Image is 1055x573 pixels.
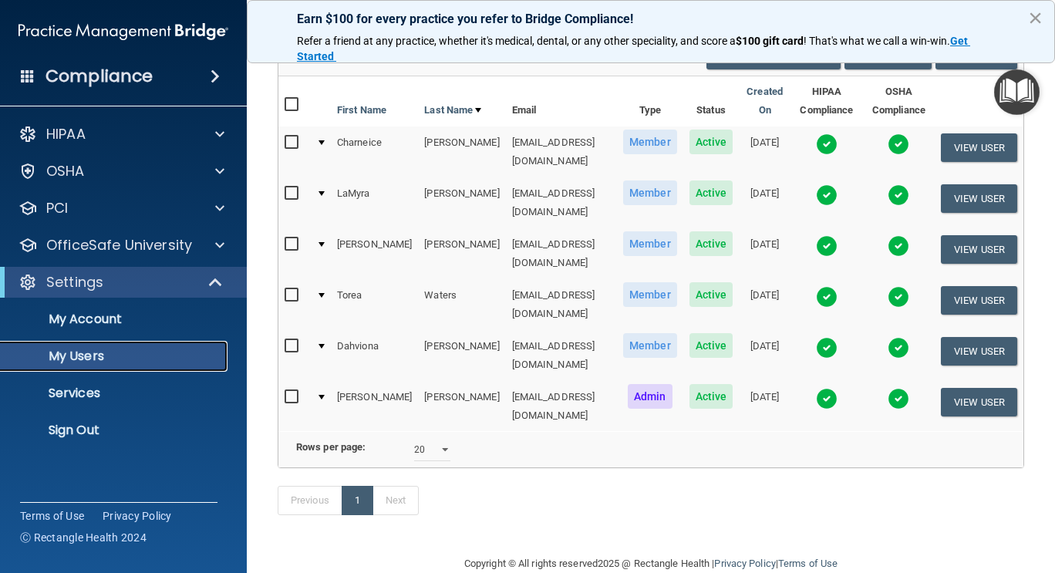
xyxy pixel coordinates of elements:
td: [EMAIL_ADDRESS][DOMAIN_NAME] [506,330,617,381]
img: tick.e7d51cea.svg [816,337,838,359]
span: Member [623,231,677,256]
img: tick.e7d51cea.svg [816,133,838,155]
button: View User [941,133,1017,162]
td: [PERSON_NAME] [418,177,505,228]
p: PCI [46,199,68,217]
span: ! That's what we call a win-win. [804,35,950,47]
a: Created On [745,83,784,120]
img: tick.e7d51cea.svg [816,184,838,206]
a: Last Name [424,101,481,120]
span: Active [689,333,733,358]
b: Rows per page: [296,441,366,453]
a: 1 [342,486,373,515]
th: Type [617,76,683,126]
td: Dahviona [331,330,418,381]
span: Member [623,282,677,307]
span: Member [623,180,677,205]
img: tick.e7d51cea.svg [888,388,909,410]
p: OSHA [46,162,85,180]
button: Close [1028,5,1043,30]
p: Earn $100 for every practice you refer to Bridge Compliance! [297,12,1005,26]
td: [PERSON_NAME] [331,381,418,431]
a: Terms of Use [20,508,84,524]
a: OSHA [19,162,224,180]
p: HIPAA [46,125,86,143]
p: OfficeSafe University [46,236,192,254]
span: Admin [628,384,672,409]
th: HIPAA Compliance [790,76,863,126]
p: My Users [10,349,221,364]
span: Member [623,333,677,358]
td: [EMAIL_ADDRESS][DOMAIN_NAME] [506,228,617,279]
img: tick.e7d51cea.svg [888,235,909,257]
h4: Compliance [46,66,153,87]
img: tick.e7d51cea.svg [888,337,909,359]
td: [DATE] [739,279,790,330]
span: Refer a friend at any practice, whether it's medical, dental, or any other speciality, and score a [297,35,736,47]
img: PMB logo [19,16,228,47]
p: My Account [10,312,221,327]
p: Services [10,386,221,401]
a: OfficeSafe University [19,236,224,254]
td: [DATE] [739,177,790,228]
span: Active [689,130,733,154]
span: Active [689,231,733,256]
td: Waters [418,279,505,330]
p: Sign Out [10,423,221,438]
button: View User [941,388,1017,416]
button: Open Resource Center [994,69,1040,115]
button: View User [941,337,1017,366]
td: Charneice [331,126,418,177]
a: PCI [19,199,224,217]
td: [EMAIL_ADDRESS][DOMAIN_NAME] [506,279,617,330]
img: tick.e7d51cea.svg [816,235,838,257]
a: Terms of Use [778,558,838,569]
th: OSHA Compliance [863,76,935,126]
img: tick.e7d51cea.svg [816,286,838,308]
strong: $100 gift card [736,35,804,47]
th: Status [683,76,740,126]
span: Member [623,130,677,154]
td: [PERSON_NAME] [418,330,505,381]
td: [DATE] [739,381,790,431]
td: [EMAIL_ADDRESS][DOMAIN_NAME] [506,177,617,228]
button: View User [941,286,1017,315]
td: [EMAIL_ADDRESS][DOMAIN_NAME] [506,381,617,431]
td: [PERSON_NAME] [418,126,505,177]
td: [DATE] [739,126,790,177]
td: [DATE] [739,330,790,381]
p: Settings [46,273,103,292]
img: tick.e7d51cea.svg [816,388,838,410]
span: Active [689,180,733,205]
td: [DATE] [739,228,790,279]
a: First Name [337,101,386,120]
span: Active [689,384,733,409]
td: [PERSON_NAME] [331,228,418,279]
td: Torea [331,279,418,330]
td: [PERSON_NAME] [418,228,505,279]
a: Privacy Policy [714,558,775,569]
a: HIPAA [19,125,224,143]
td: LaMyra [331,177,418,228]
td: [EMAIL_ADDRESS][DOMAIN_NAME] [506,126,617,177]
button: View User [941,184,1017,213]
img: tick.e7d51cea.svg [888,133,909,155]
a: Previous [278,486,342,515]
a: Next [372,486,419,515]
th: Email [506,76,617,126]
a: Get Started [297,35,970,62]
span: Active [689,282,733,307]
button: View User [941,235,1017,264]
img: tick.e7d51cea.svg [888,184,909,206]
img: tick.e7d51cea.svg [888,286,909,308]
td: [PERSON_NAME] [418,381,505,431]
a: Privacy Policy [103,508,172,524]
span: Ⓒ Rectangle Health 2024 [20,530,147,545]
a: Settings [19,273,224,292]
